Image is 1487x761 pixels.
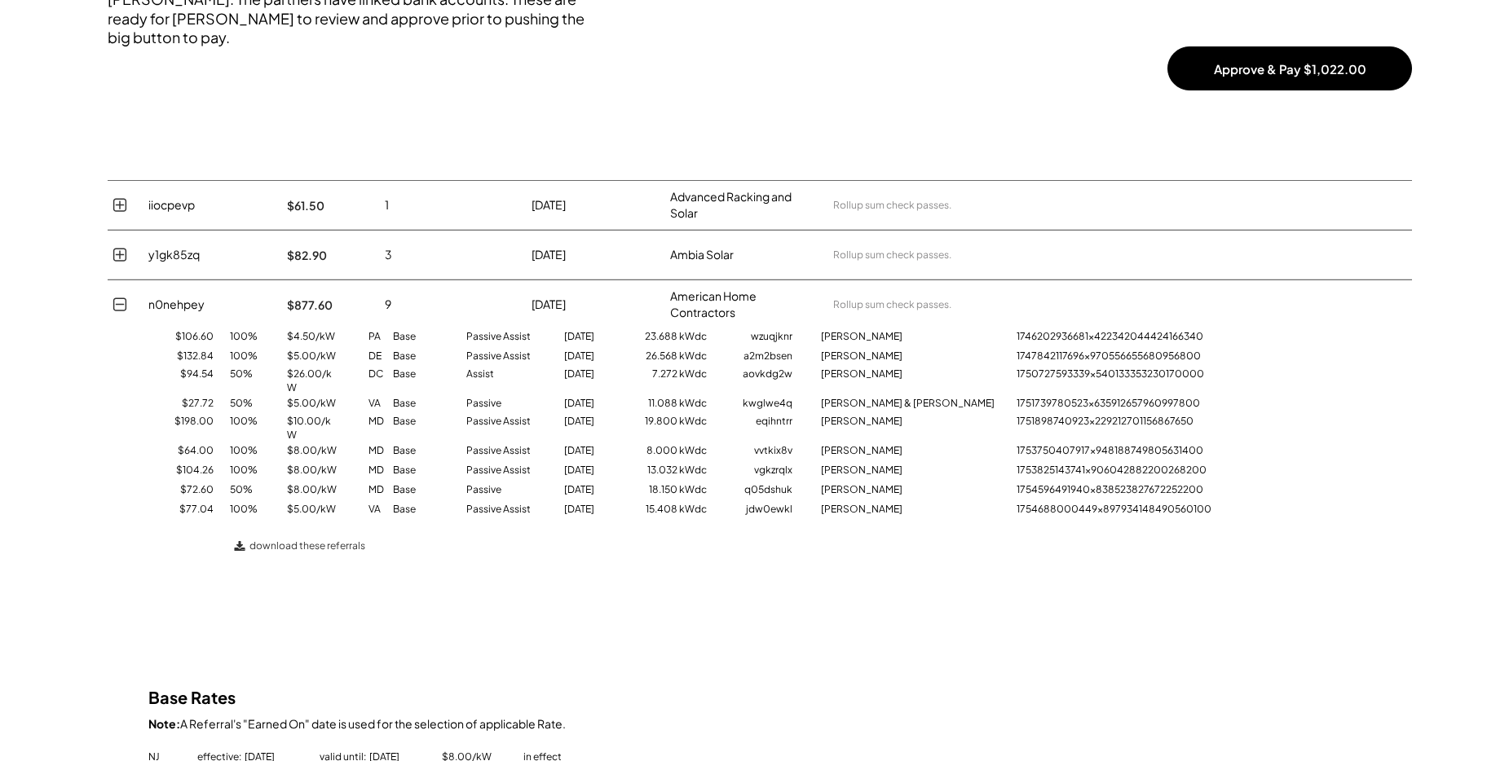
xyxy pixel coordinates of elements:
[821,330,1000,344] div: [PERSON_NAME]
[735,483,805,497] div: q05dshuk
[230,367,271,381] div: 50%
[821,444,1000,458] div: [PERSON_NAME]
[821,483,1000,497] div: [PERSON_NAME]
[287,415,352,442] div: $10.00/kW
[833,298,1078,311] div: Rollup sum check passes.
[466,330,548,344] div: Passive Assist
[466,464,548,477] div: Passive Assist
[532,297,654,313] div: [DATE]
[1017,464,1220,477] div: 1753825143741x906042882200268200
[638,444,719,458] div: 8.000 kWdc
[287,297,360,312] div: $877.60
[532,247,654,263] div: [DATE]
[230,415,271,429] div: 100%
[287,350,352,363] div: $5.00/kW
[368,415,393,429] div: MD
[368,330,393,344] div: PA
[466,483,548,497] div: Passive
[1017,350,1220,363] div: 1747842117696x970556655680956800
[638,367,719,381] div: 7.272 kWdc
[393,330,450,344] div: Base
[148,483,214,497] div: $72.60
[368,464,393,477] div: MD
[287,483,352,497] div: $8.00/kW
[564,464,621,477] div: [DATE]
[821,415,1000,429] div: [PERSON_NAME]
[148,716,180,731] strong: Note:
[735,367,805,381] div: aovkdg2w
[564,330,621,344] div: [DATE]
[230,464,271,477] div: 100%
[368,444,393,458] div: MD
[638,464,719,477] div: 13.032 kWdc
[1167,46,1412,90] button: Approve & Pay $1,022.00
[230,350,271,363] div: 100%
[735,444,805,458] div: vvtkix8v
[148,330,214,344] div: $106.60
[1017,367,1220,381] div: 1750727593339x540133353230170000
[287,464,352,477] div: $8.00/kW
[735,350,805,363] div: a2m2bsen
[735,415,805,429] div: eqihntrr
[670,247,792,263] div: Ambia Solar
[821,397,1000,411] div: [PERSON_NAME] & [PERSON_NAME]
[368,483,393,497] div: MD
[564,367,621,381] div: [DATE]
[564,444,621,458] div: [DATE]
[466,503,548,517] div: Passive Assist
[466,415,548,429] div: Passive Assist
[735,330,805,344] div: wzuqjknr
[148,297,271,313] div: n0nehpey
[287,248,360,262] div: $82.90
[735,503,805,517] div: jdw0ewkl
[466,367,548,381] div: Assist
[393,415,450,429] div: Base
[287,444,352,458] div: $8.00/kW
[735,397,805,411] div: kwglwe4q
[148,687,808,708] h3: Base Rates
[230,503,271,517] div: 100%
[466,350,548,363] div: Passive Assist
[287,330,352,344] div: $4.50/kW
[1017,483,1220,497] div: 1754596491940x838523827672252200
[638,483,719,497] div: 18.150 kWdc
[564,483,621,497] div: [DATE]
[230,483,271,497] div: 50%
[638,397,719,411] div: 11.088 kWdc
[670,189,792,221] div: Advanced Racking and Solar
[287,503,352,517] div: $5.00/kW
[148,397,214,411] div: $27.72
[638,415,719,429] div: 19.800 kWdc
[148,350,214,363] div: $132.84
[368,397,393,411] div: VA
[564,415,621,429] div: [DATE]
[148,367,214,381] div: $94.54
[287,397,352,411] div: $5.00/kW
[638,503,719,517] div: 15.408 kWdc
[148,247,271,263] div: y1gk85zq
[393,397,450,411] div: Base
[1017,330,1220,344] div: 1746202936681x422342044424166340
[393,350,450,363] div: Base
[735,464,805,477] div: vgkzrqlx
[821,367,1000,381] div: [PERSON_NAME]
[287,367,352,395] div: $26.00/kW
[148,716,1379,732] div: A Referral's "Earned On" date is used for the selection of applicable Rate.
[393,503,450,517] div: Base
[148,197,271,213] div: iiocpevp
[393,464,450,477] div: Base
[564,397,621,411] div: [DATE]
[821,503,1000,517] div: [PERSON_NAME]
[148,444,214,458] div: $64.00
[393,367,450,381] div: Base
[393,483,450,497] div: Base
[1017,397,1220,411] div: 1751739780523x635912657960997800
[638,330,719,344] div: 23.688 kWdc
[368,503,393,517] div: VA
[466,397,548,411] div: Passive
[833,199,1078,212] div: Rollup sum check passes.
[532,197,654,213] div: [DATE]
[148,415,214,429] div: $198.00
[385,297,507,313] div: 9
[466,444,548,458] div: Passive Assist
